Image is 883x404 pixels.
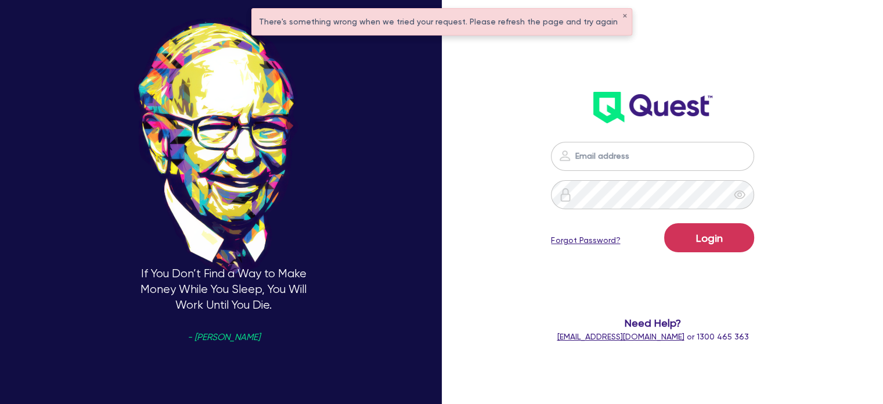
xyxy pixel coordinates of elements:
a: Forgot Password? [551,234,620,246]
span: or 1300 465 363 [557,332,748,341]
button: Login [664,223,754,252]
span: - [PERSON_NAME] [188,333,260,342]
img: icon-password [558,149,572,163]
img: wH2k97JdezQIQAAAABJRU5ErkJggg== [593,92,712,123]
span: Need Help? [538,315,767,331]
span: eye [734,189,745,201]
button: ✕ [622,13,627,19]
a: [EMAIL_ADDRESS][DOMAIN_NAME] [557,332,684,341]
img: icon-password [558,188,572,202]
div: There's something wrong when we tried your request. Please refresh the page and try again [252,9,632,35]
input: Email address [551,142,754,171]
